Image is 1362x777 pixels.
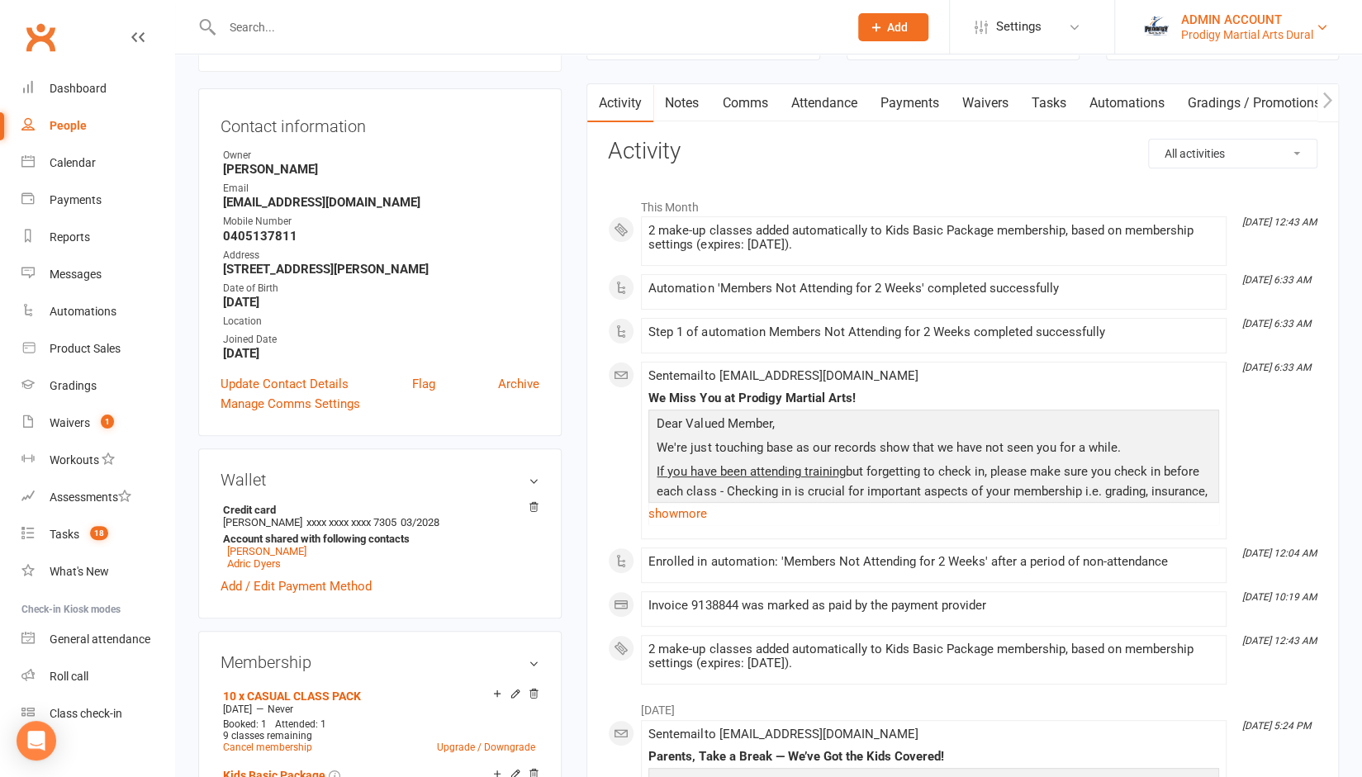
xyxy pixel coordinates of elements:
div: Owner [223,148,539,163]
div: People [50,119,87,132]
div: Gradings [50,379,97,392]
span: xxxx xxxx xxxx 7305 [306,516,396,528]
i: [DATE] 12:43 AM [1242,635,1317,647]
a: Manage Comms Settings [221,394,360,414]
a: Product Sales [21,330,174,367]
a: Tasks [1019,84,1077,122]
span: Never [268,704,293,715]
strong: [EMAIL_ADDRESS][DOMAIN_NAME] [223,195,539,210]
span: 1 [101,415,114,429]
a: Payments [21,182,174,219]
p: Dear Valued Member, [653,414,1215,438]
strong: Credit card [223,504,531,516]
h3: Wallet [221,471,539,489]
span: 18 [90,526,108,540]
a: Adric Dyers [227,557,281,570]
div: Date of Birth [223,281,539,296]
a: Assessments [21,479,174,516]
div: 2 make-up classes added automatically to Kids Basic Package membership, based on membership setti... [648,224,1219,252]
div: Workouts [50,453,99,467]
a: Notes [653,84,710,122]
div: 2 make-up classes added automatically to Kids Basic Package membership, based on membership setti... [648,642,1219,670]
i: [DATE] 12:43 AM [1242,216,1317,228]
strong: [PERSON_NAME] [223,162,539,177]
a: Calendar [21,145,174,182]
div: Product Sales [50,342,121,355]
input: Search... [217,16,837,39]
strong: [STREET_ADDRESS][PERSON_NAME] [223,262,539,277]
div: General attendance [50,632,150,646]
a: Cancel membership [223,741,312,753]
li: [PERSON_NAME] [221,501,539,572]
button: Add [858,13,928,41]
div: Prodigy Martial Arts Dural [1181,27,1313,42]
img: thumb_image1686208220.png [1140,11,1173,44]
a: Attendance [779,84,868,122]
div: Mobile Number [223,214,539,230]
a: Flag [412,374,435,394]
div: Email [223,181,539,197]
a: Dashboard [21,70,174,107]
a: Activity [587,84,653,122]
strong: [DATE] [223,346,539,361]
span: Attended: 1 [275,718,326,730]
li: [DATE] [608,693,1317,719]
strong: [DATE] [223,295,539,310]
h3: Contact information [221,111,539,135]
a: Add / Edit Payment Method [221,576,372,596]
p: We're just touching base as our records show that we have not seen you for a while. [653,438,1215,462]
h3: Activity [608,139,1317,164]
i: [DATE] 6:33 AM [1242,274,1311,286]
a: What's New [21,553,174,590]
div: Automation 'Members Not Attending for 2 Weeks' completed successfully [648,282,1219,296]
div: Location [223,314,539,329]
a: General attendance kiosk mode [21,621,174,658]
div: Automations [50,305,116,318]
a: Archive [498,374,539,394]
div: Open Intercom Messenger [17,721,56,760]
div: Address [223,248,539,263]
i: [DATE] 6:33 AM [1242,362,1311,373]
div: Dashboard [50,82,107,95]
a: Payments [868,84,950,122]
h3: Membership [221,653,539,671]
div: Class check-in [50,707,122,720]
a: Comms [710,84,779,122]
div: — [219,703,539,716]
i: [DATE] 6:33 AM [1242,318,1311,329]
a: Clubworx [20,17,61,58]
div: Joined Date [223,332,539,348]
a: show more [648,502,1219,525]
a: Roll call [21,658,174,695]
span: Sent email to [EMAIL_ADDRESS][DOMAIN_NAME] [648,368,918,383]
div: ADMIN ACCOUNT [1181,12,1313,27]
span: 03/2028 [401,516,439,528]
span: 9 classes remaining [223,730,312,741]
p: but forgetting to check in, please make sure you check in before each class - Checking in is cruc... [653,462,1215,525]
div: Roll call [50,670,88,683]
a: Class kiosk mode [21,695,174,732]
i: [DATE] 10:19 AM [1242,591,1317,603]
a: Gradings / Promotions [1175,84,1331,122]
span: Settings [996,8,1042,45]
span: Sent email to [EMAIL_ADDRESS][DOMAIN_NAME] [648,727,918,741]
a: People [21,107,174,145]
div: Reports [50,230,90,244]
div: Payments [50,193,102,206]
div: Waivers [50,416,90,429]
strong: Account shared with following contacts [223,533,531,545]
a: Update Contact Details [221,374,349,394]
a: [PERSON_NAME] [227,545,306,557]
a: Messages [21,256,174,293]
i: [DATE] 5:24 PM [1242,720,1311,732]
span: Booked: 1 [223,718,267,730]
a: Workouts [21,442,174,479]
a: 10 x CASUAL CLASS PACK [223,689,361,703]
div: Enrolled in automation: 'Members Not Attending for 2 Weeks' after a period of non-attendance [648,555,1219,569]
div: What's New [50,565,109,578]
div: We Miss You at Prodigy Martial Arts! [648,391,1219,405]
div: Parents, Take a Break — We’ve Got the Kids Covered! [648,750,1219,764]
a: Waivers [950,84,1019,122]
span: Add [887,21,908,34]
u: If you have been attending training [657,464,845,479]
